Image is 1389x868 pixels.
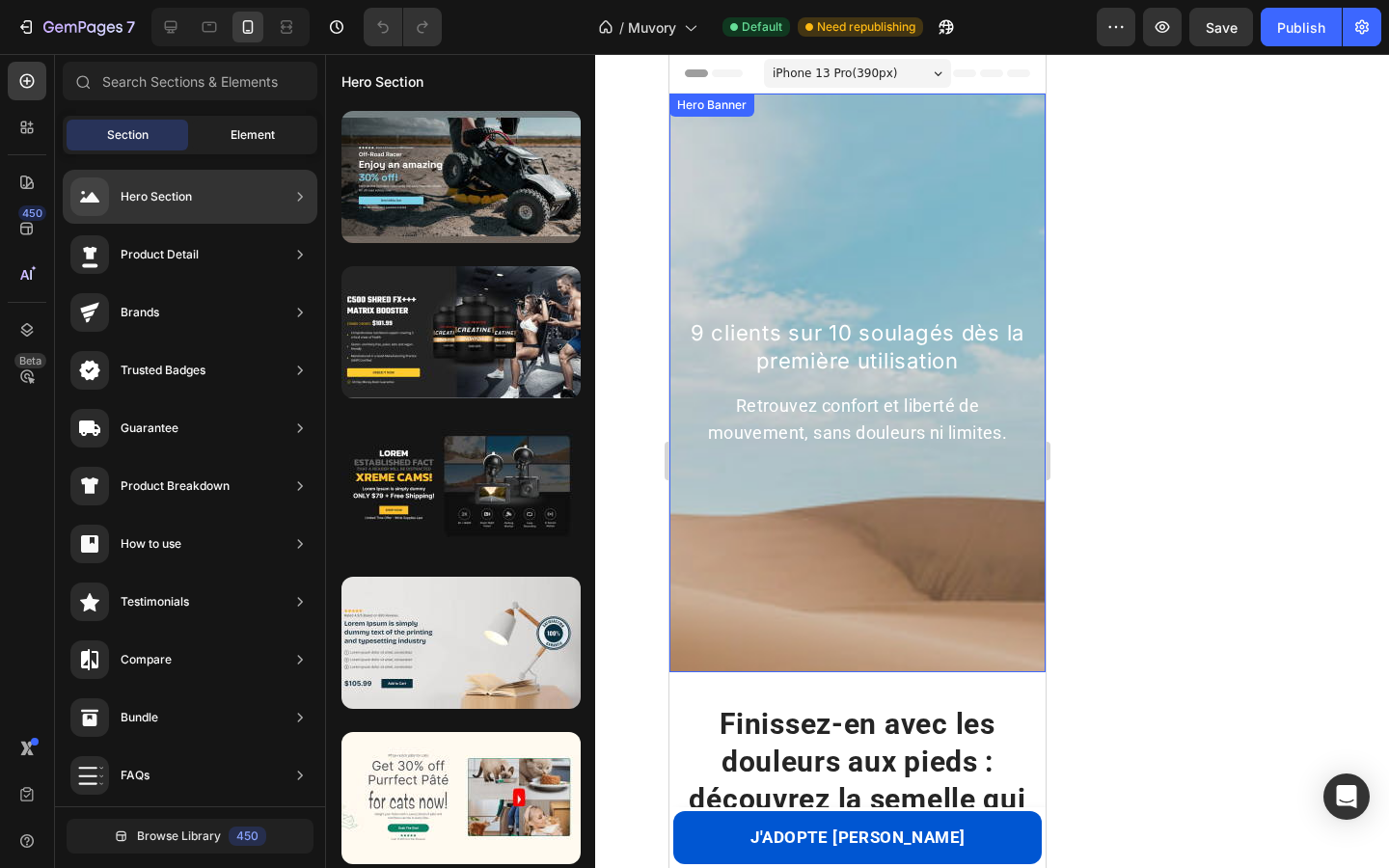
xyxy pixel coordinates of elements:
div: Open Intercom Messenger [1323,773,1370,820]
div: Product Breakdown [121,476,230,496]
div: 450 [229,827,266,846]
div: FAQs [121,766,150,785]
div: Testimonials [121,592,189,611]
div: Compare [121,650,172,669]
span: Need republishing [817,18,915,36]
div: Undo/Redo [364,8,442,46]
div: Publish [1277,17,1325,38]
div: How to use [121,534,181,554]
button: Save [1189,8,1253,46]
span: Save [1206,19,1238,36]
span: / [619,17,624,38]
span: Default [742,18,782,36]
span: Muvory [628,17,676,38]
span: Element [231,126,275,144]
span: Section [107,126,149,144]
iframe: Design area [669,54,1046,868]
span: Browse Library [137,827,221,845]
div: Trusted Badges [121,361,205,380]
div: Product Detail [121,245,199,264]
div: Hero Section [121,187,192,206]
div: Brands [121,303,159,322]
button: 7 [8,8,144,46]
div: Guarantee [121,419,178,438]
div: Bundle [121,708,158,727]
div: Beta [14,353,46,368]
button: Publish [1261,8,1342,46]
button: Browse Library450 [67,819,313,854]
input: Search Sections & Elements [63,62,317,100]
div: 450 [18,205,46,221]
p: 7 [126,15,135,39]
